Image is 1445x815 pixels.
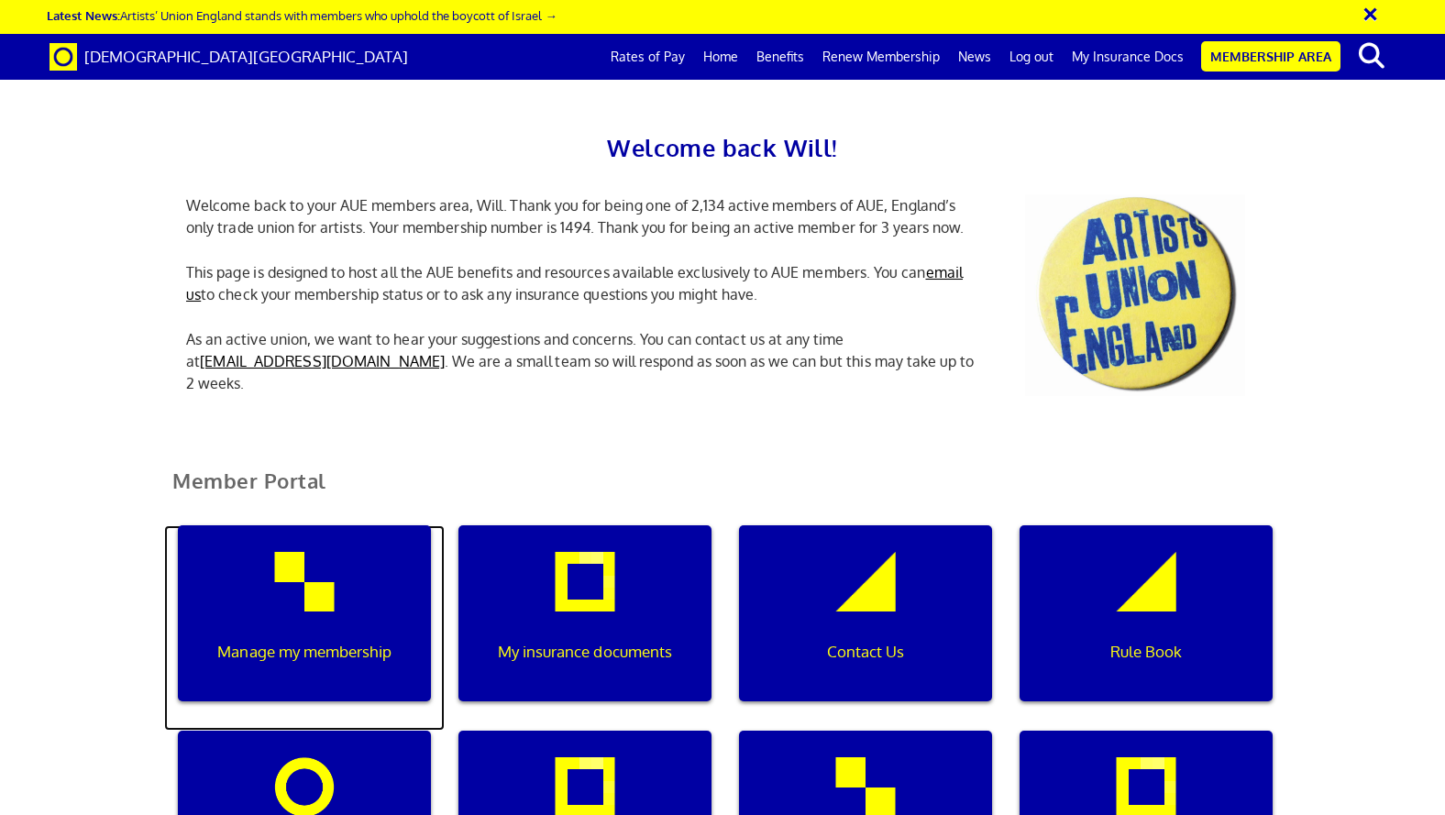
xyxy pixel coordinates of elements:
[47,7,557,23] a: Latest News:Artists’ Union England stands with members who uphold the boycott of Israel →
[36,34,422,80] a: Brand [DEMOGRAPHIC_DATA][GEOGRAPHIC_DATA]
[200,352,445,370] a: [EMAIL_ADDRESS][DOMAIN_NAME]
[1006,525,1286,731] a: Rule Book
[601,34,694,80] a: Rates of Pay
[1000,34,1063,80] a: Log out
[84,47,408,66] span: [DEMOGRAPHIC_DATA][GEOGRAPHIC_DATA]
[747,34,813,80] a: Benefits
[47,7,120,23] strong: Latest News:
[172,328,998,394] p: As an active union, we want to hear your suggestions and concerns. You can contact us at any time...
[445,525,725,731] a: My insurance documents
[1032,640,1260,664] p: Rule Book
[694,34,747,80] a: Home
[471,640,699,664] p: My insurance documents
[752,640,979,664] p: Contact Us
[813,34,949,80] a: Renew Membership
[191,640,418,664] p: Manage my membership
[1201,41,1340,72] a: Membership Area
[159,469,1286,514] h2: Member Portal
[164,525,445,731] a: Manage my membership
[725,525,1006,731] a: Contact Us
[172,128,1273,167] h2: Welcome back Will!
[172,194,998,238] p: Welcome back to your AUE members area, Will. Thank you for being one of 2,134 active members of A...
[949,34,1000,80] a: News
[1344,37,1400,75] button: search
[1063,34,1193,80] a: My Insurance Docs
[172,261,998,305] p: This page is designed to host all the AUE benefits and resources available exclusively to AUE mem...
